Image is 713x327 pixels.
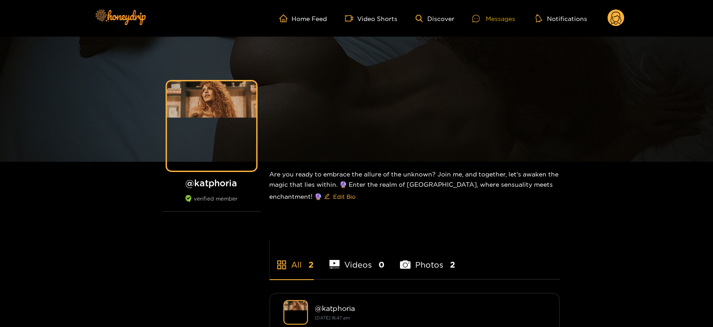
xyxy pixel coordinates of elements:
[324,193,330,200] span: edit
[400,239,455,279] li: Photos
[279,14,292,22] span: home
[309,259,314,270] span: 2
[163,177,261,189] h1: @ katphoria
[345,14,358,22] span: video-camera
[276,260,287,270] span: appstore
[322,189,358,204] button: editEdit Bio
[279,14,327,22] a: Home Feed
[472,13,515,24] div: Messages
[345,14,398,22] a: Video Shorts
[379,259,384,270] span: 0
[334,192,356,201] span: Edit Bio
[163,195,261,212] div: verified member
[315,315,350,320] small: [DATE] 16:47 pm
[533,14,590,23] button: Notifications
[450,259,455,270] span: 2
[284,300,308,325] img: katphoria
[315,304,546,312] div: @ katphoria
[270,162,560,211] div: Are you ready to embrace the allure of the unknown? Join me, and together, let's awaken the magic...
[270,239,314,279] li: All
[329,239,385,279] li: Videos
[416,15,454,22] a: Discover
